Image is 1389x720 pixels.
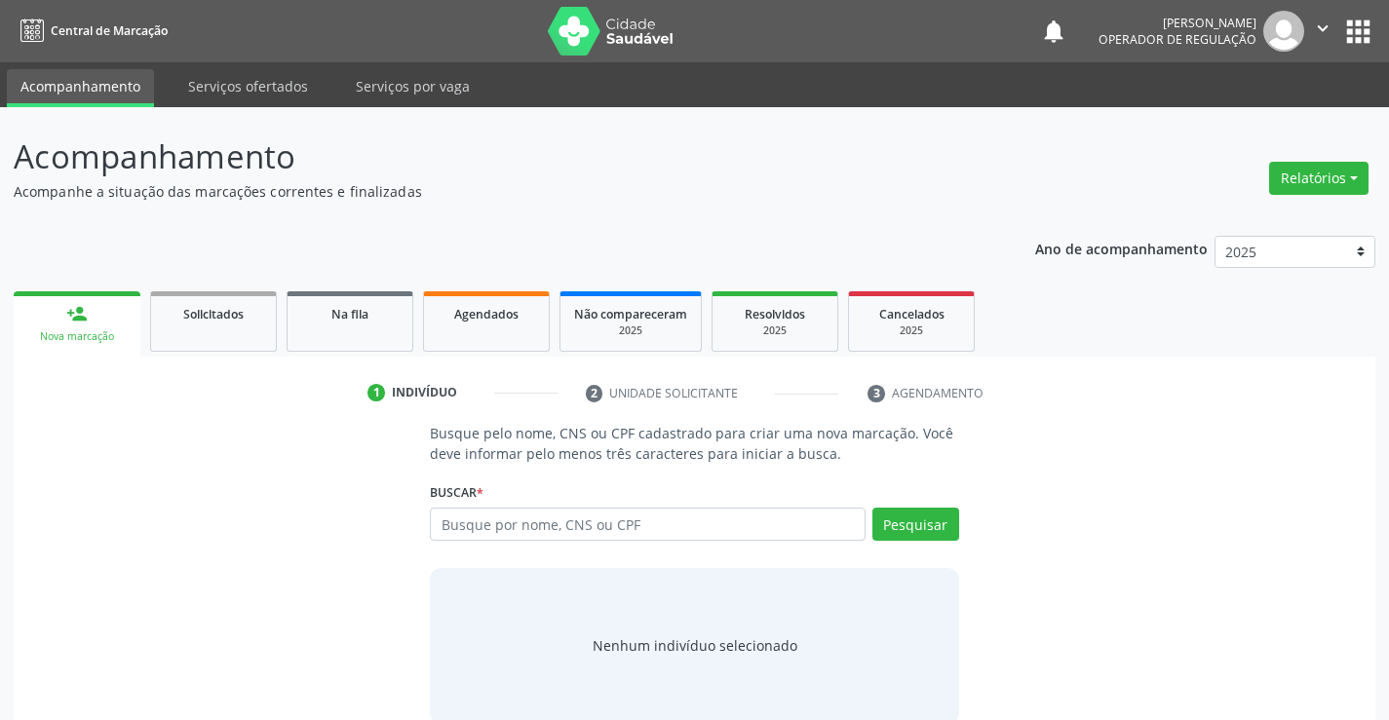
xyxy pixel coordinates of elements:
[1263,11,1304,52] img: img
[7,69,154,107] a: Acompanhamento
[183,306,244,322] span: Solicitados
[574,323,687,338] div: 2025
[430,508,865,541] input: Busque por nome, CNS ou CPF
[331,306,368,322] span: Na fila
[1099,15,1256,31] div: [PERSON_NAME]
[574,306,687,322] span: Não compareceram
[342,69,483,103] a: Serviços por vaga
[392,384,457,401] div: Indivíduo
[430,423,958,464] p: Busque pelo nome, CNS ou CPF cadastrado para criar uma nova marcação. Você deve informar pelo men...
[593,635,797,656] div: Nenhum indivíduo selecionado
[27,329,127,344] div: Nova marcação
[14,181,967,202] p: Acompanhe a situação das marcações correntes e finalizadas
[745,306,805,322] span: Resolvidos
[454,306,519,322] span: Agendados
[1304,11,1341,52] button: 
[863,323,960,338] div: 2025
[430,477,483,508] label: Buscar
[1312,18,1333,39] i: 
[174,69,322,103] a: Serviços ofertados
[1269,162,1369,195] button: Relatórios
[367,384,385,401] div: 1
[879,306,945,322] span: Cancelados
[14,15,168,47] a: Central de Marcação
[1035,236,1208,260] p: Ano de acompanhamento
[14,133,967,181] p: Acompanhamento
[51,22,168,39] span: Central de Marcação
[726,323,824,338] div: 2025
[1040,18,1067,45] button: notifications
[66,303,88,324] div: person_add
[872,508,959,541] button: Pesquisar
[1341,15,1375,49] button: apps
[1099,31,1256,48] span: Operador de regulação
